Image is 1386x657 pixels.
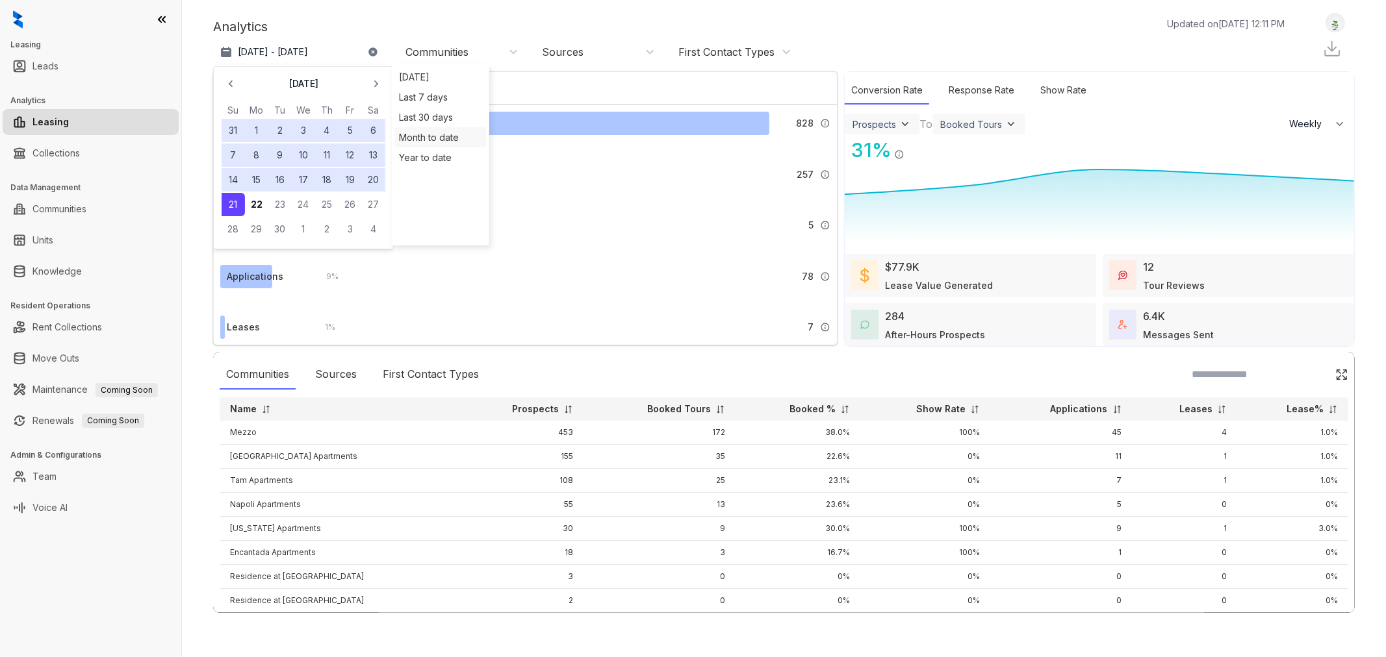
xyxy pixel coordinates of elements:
[1326,16,1344,30] img: UserAvatar
[860,445,990,469] td: 0%
[853,119,896,130] div: Prospects
[315,119,339,142] button: 4
[245,217,268,241] button: 29
[222,103,245,118] th: Sunday
[940,119,1002,130] div: Booked Tours
[268,119,292,142] button: 2
[3,314,179,340] li: Rent Collections
[10,449,181,461] h3: Admin & Configurations
[678,45,775,59] div: First Contact Types
[1217,404,1227,414] img: sorting
[736,469,860,493] td: 23.1%
[315,217,339,241] button: 2
[32,140,80,166] a: Collections
[3,53,179,79] li: Leads
[222,143,245,167] button: 7
[395,127,486,147] div: Month to date
[789,403,836,415] p: Booked %
[245,193,268,216] button: 22
[584,589,736,613] td: 0
[990,493,1132,517] td: 5
[339,217,362,241] button: 3
[261,404,271,414] img: sorting
[990,469,1132,493] td: 7
[584,541,736,565] td: 3
[584,517,736,541] td: 9
[1034,77,1093,105] div: Show Rate
[990,589,1132,613] td: 0
[916,403,966,415] p: Show Rate
[1143,328,1214,341] div: Messages Sent
[245,168,268,192] button: 15
[32,258,82,284] a: Knowledge
[457,469,584,493] td: 108
[736,517,860,541] td: 30.0%
[1237,589,1348,613] td: 0%
[808,218,814,232] span: 5
[715,404,725,414] img: sorting
[970,404,980,414] img: sorting
[796,116,814,130] span: 828
[584,613,736,637] td: 0
[990,613,1132,637] td: 0
[32,53,58,79] a: Leads
[362,143,385,167] button: 13
[220,517,457,541] td: [US_STATE] Apartments
[222,217,245,241] button: 28
[395,87,486,107] div: Last 7 days
[220,469,457,493] td: Tam Apartments
[32,345,79,371] a: Move Outs
[32,196,86,222] a: Communities
[1237,517,1348,541] td: 3.0%
[32,314,102,340] a: Rent Collections
[395,147,486,167] div: Year to date
[736,493,860,517] td: 23.6%
[845,77,929,105] div: Conversion Rate
[315,168,339,192] button: 18
[736,445,860,469] td: 22.6%
[1143,308,1165,324] div: 6.4K
[220,360,296,390] div: Communities
[1133,469,1238,493] td: 1
[1287,403,1324,415] p: Lease%
[13,10,23,29] img: logo
[860,517,990,541] td: 100%
[584,565,736,589] td: 0
[395,67,486,87] div: [DATE]
[213,17,268,36] p: Analytics
[1133,613,1238,637] td: 0
[542,45,584,59] div: Sources
[82,414,144,428] span: Coming Soon
[457,541,584,565] td: 18
[32,408,144,434] a: RenewalsComing Soon
[3,227,179,253] li: Units
[339,103,362,118] th: Friday
[362,103,385,118] th: Saturday
[1237,445,1348,469] td: 1.0%
[32,495,68,521] a: Voice AI
[3,109,179,135] li: Leasing
[222,119,245,142] button: 31
[314,269,339,284] div: 9 %
[220,589,457,613] td: Residence at [GEOGRAPHIC_DATA]
[860,421,990,445] td: 100%
[220,445,457,469] td: [GEOGRAPHIC_DATA] Apartments
[885,259,919,275] div: $77.9K
[1237,613,1348,637] td: 0%
[584,445,736,469] td: 35
[736,565,860,589] td: 0%
[457,517,584,541] td: 30
[245,119,268,142] button: 1
[376,360,485,390] div: First Contact Types
[10,182,181,193] h3: Data Management
[362,217,385,241] button: 4
[3,345,179,371] li: Move Outs
[860,493,990,517] td: 0%
[220,493,457,517] td: Napoli Apartments
[339,193,362,216] button: 26
[820,322,830,332] img: Info
[213,40,389,64] button: [DATE] - [DATE]
[860,541,990,565] td: 100%
[1118,320,1127,329] img: TotalFum
[840,404,850,414] img: sorting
